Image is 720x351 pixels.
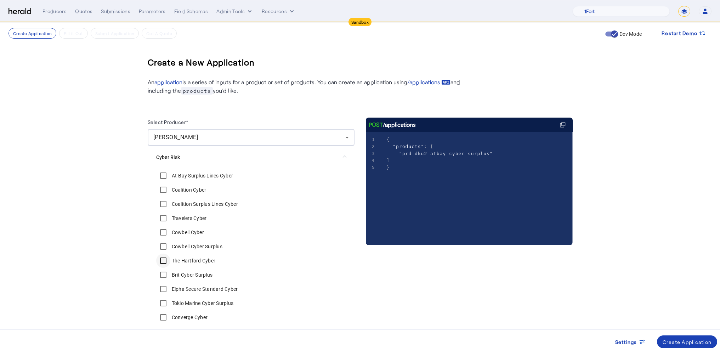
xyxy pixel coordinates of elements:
[148,169,355,330] div: Cyber Risk
[216,8,253,15] button: internal dropdown menu
[366,164,376,171] div: 5
[170,300,234,307] label: Tokio Marine Cyber Surplus
[407,78,450,86] a: /applications
[348,18,372,26] div: Sandbox
[91,28,139,39] button: Submit Application
[156,154,338,161] mat-panel-title: Cyber Risk
[366,136,376,143] div: 1
[387,144,434,149] span: : [
[170,243,222,250] label: Cowbell Cyber Surplus
[170,200,238,208] label: Coalition Surplus Lines Cyber
[170,215,207,222] label: Travelers Cyber
[399,151,493,156] span: "prd_dku2_atbay_cyber_surplus"
[170,186,206,193] label: Coalition Cyber
[148,119,188,125] label: Select Producer*
[662,29,697,38] span: Restart Demo
[139,8,166,15] div: Parameters
[656,27,712,40] button: Restart Demo
[170,271,213,278] label: Brit Cyber Surplus
[663,338,712,346] div: Create Application
[75,8,92,15] div: Quotes
[262,8,295,15] button: Resources dropdown menu
[148,146,355,169] mat-expansion-panel-header: Cyber Risk
[181,87,213,95] span: products
[366,157,376,164] div: 4
[369,120,416,129] div: /applications
[153,134,198,141] span: [PERSON_NAME]
[366,143,376,150] div: 2
[59,28,87,39] button: Fill it Out
[148,78,466,95] p: An is a series of inputs for a product or set of products. You can create an application using an...
[170,285,238,293] label: Elpha Secure Standard Cyber
[42,8,67,15] div: Producers
[8,8,31,15] img: Herald Logo
[8,28,56,39] button: Create Application
[387,137,390,142] span: {
[387,165,390,170] span: }
[170,229,204,236] label: Cowbell Cyber
[618,30,642,38] label: Dev Mode
[170,257,216,264] label: The Hartford Cyber
[393,144,424,149] span: "products"
[170,172,233,179] label: At-Bay Surplus Lines Cyber
[148,51,255,74] h3: Create a New Application
[101,8,130,15] div: Submissions
[387,158,390,163] span: ]
[142,28,177,39] button: Get A Quote
[369,120,383,129] span: POST
[366,150,376,157] div: 3
[154,79,182,85] a: application
[657,335,718,348] button: Create Application
[170,314,208,321] label: Converge Cyber
[610,335,651,348] button: Settings
[615,338,637,346] span: Settings
[174,8,208,15] div: Field Schemas
[366,118,573,231] herald-code-block: /applications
